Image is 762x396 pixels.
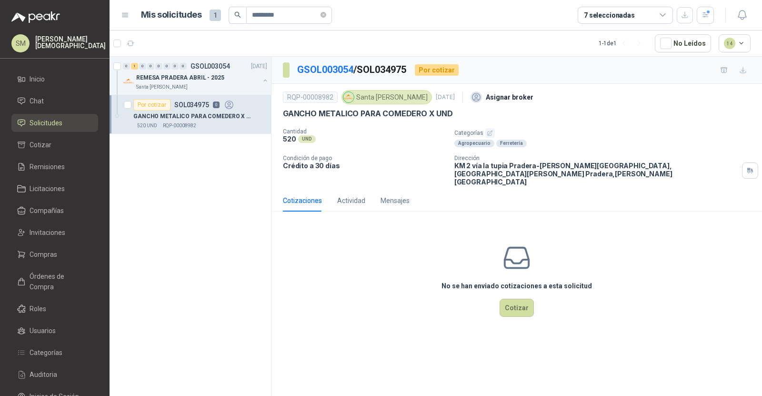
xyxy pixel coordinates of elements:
[381,195,410,206] div: Mensajes
[139,63,146,70] div: 0
[163,122,196,130] p: RQP-00008982
[11,245,98,264] a: Compras
[11,267,98,296] a: Órdenes de Compra
[136,73,224,82] p: REMESA PRADERA ABRIL - 2025
[133,99,170,111] div: Por cotizar
[136,83,188,91] p: Santa [PERSON_NAME]
[123,76,134,87] img: Company Logo
[251,62,267,71] p: [DATE]
[584,10,635,20] div: 7 seleccionadas
[11,223,98,242] a: Invitaciones
[174,102,209,108] p: SOL034975
[147,63,154,70] div: 0
[341,90,432,104] div: Santa [PERSON_NAME]
[123,63,130,70] div: 0
[30,227,65,238] span: Invitaciones
[210,10,221,21] span: 1
[11,202,98,220] a: Compañías
[454,140,494,147] div: Agropecuario
[30,325,56,336] span: Usuarios
[30,74,45,84] span: Inicio
[283,155,447,162] p: Condición de pago
[30,369,57,380] span: Auditoria
[11,34,30,52] div: SM
[180,63,187,70] div: 0
[11,92,98,110] a: Chat
[283,91,338,103] div: RQP-00008982
[11,180,98,198] a: Licitaciones
[141,8,202,22] h1: Mis solicitudes
[213,102,220,108] p: 0
[297,62,407,77] p: / SOL034975
[11,70,98,88] a: Inicio
[343,92,354,102] img: Company Logo
[283,128,447,135] p: Cantidad
[496,140,527,147] div: Ferretería
[30,249,57,260] span: Compras
[486,92,533,102] p: Asignar broker
[337,195,365,206] div: Actividad
[283,135,296,143] p: 520
[500,299,534,317] button: Cotizar
[30,205,64,216] span: Compañías
[655,34,711,52] button: No Leídos
[321,12,326,18] span: close-circle
[190,63,230,70] p: GSOL003054
[298,135,316,143] div: UND
[599,36,647,51] div: 1 - 1 de 1
[163,63,170,70] div: 0
[155,63,162,70] div: 0
[283,109,453,119] p: GANCHO METALICO PARA COMEDERO X UND
[30,96,44,106] span: Chat
[297,64,353,75] a: GSOL003054
[110,95,271,134] a: Por cotizarSOL0349750GANCHO METALICO PARA COMEDERO X UND520 UNDRQP-00008982
[35,36,106,49] p: [PERSON_NAME] [DEMOGRAPHIC_DATA]
[131,63,138,70] div: 1
[133,112,252,121] p: GANCHO METALICO PARA COMEDERO X UND
[133,122,161,130] div: 520 UND
[441,281,592,291] h3: No se han enviado cotizaciones a esta solicitud
[11,322,98,340] a: Usuarios
[11,114,98,132] a: Solicitudes
[123,61,269,91] a: 0 1 0 0 0 0 0 0 GSOL003054[DATE] Company LogoREMESA PRADERA ABRIL - 2025Santa [PERSON_NAME]
[11,11,60,23] img: Logo peakr
[283,162,447,170] p: Crédito a 30 días
[321,10,326,20] span: close-circle
[11,158,98,176] a: Remisiones
[11,344,98,362] a: Categorías
[11,300,98,318] a: Roles
[171,63,179,70] div: 0
[719,34,751,52] button: 14
[454,162,738,186] p: KM 2 vía la tupia Pradera-[PERSON_NAME][GEOGRAPHIC_DATA], [GEOGRAPHIC_DATA][PERSON_NAME] Pradera ...
[30,347,62,358] span: Categorías
[30,140,51,150] span: Cotizar
[283,195,322,206] div: Cotizaciones
[454,155,738,162] p: Dirección
[11,366,98,384] a: Auditoria
[30,304,46,314] span: Roles
[415,64,459,76] div: Por cotizar
[30,271,89,292] span: Órdenes de Compra
[30,118,62,128] span: Solicitudes
[454,128,758,138] p: Categorías
[30,162,65,172] span: Remisiones
[11,136,98,154] a: Cotizar
[234,11,241,18] span: search
[30,183,65,194] span: Licitaciones
[436,93,455,102] p: [DATE]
